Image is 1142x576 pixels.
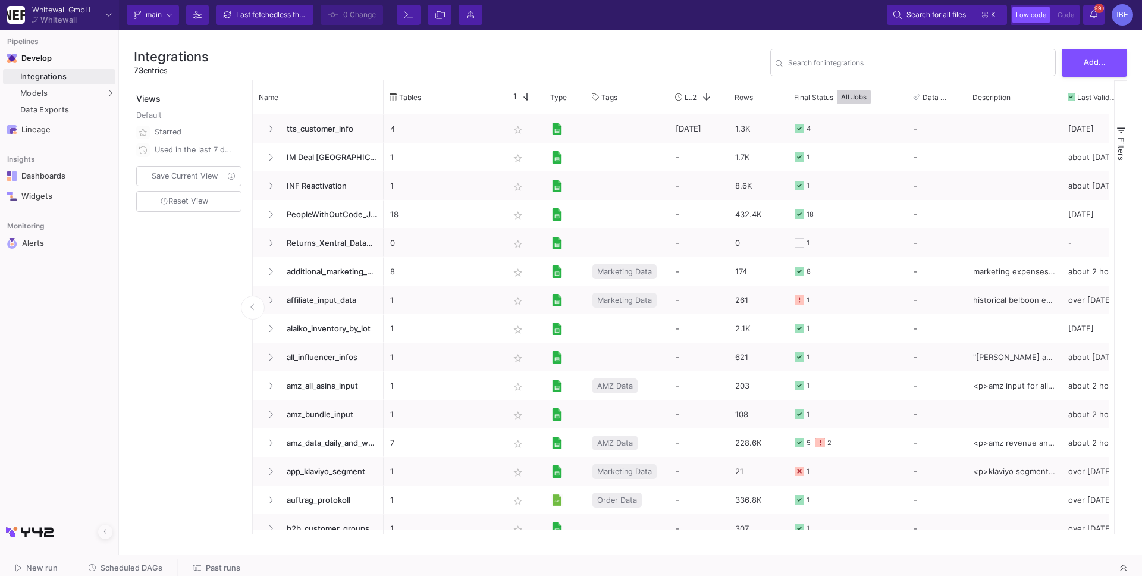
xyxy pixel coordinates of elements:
[914,372,960,399] div: -
[390,515,496,543] p: 1
[807,458,810,486] div: 1
[729,257,788,286] div: 174
[1062,286,1133,314] div: over [DATE]
[155,123,234,141] div: Starred
[155,141,234,159] div: Used in the last 7 days
[827,429,832,457] div: 2
[914,429,960,456] div: -
[3,233,115,253] a: Navigation iconAlerts
[807,143,810,171] div: 1
[685,93,692,102] span: Last Used
[914,315,960,342] div: -
[669,343,729,371] div: -
[967,371,1062,400] div: <p>amz input for all listed asins</p>
[692,93,697,102] span: 2
[399,93,421,102] span: Tables
[807,315,810,343] div: 1
[967,286,1062,314] div: historical belboon export data for marketing reporting / historical marketing performance
[914,400,960,428] div: -
[914,143,960,171] div: -
[390,429,496,457] p: 7
[601,93,617,102] span: Tags
[280,486,377,514] span: auftrag_protokoll
[972,93,1011,102] span: Description
[669,286,729,314] div: -
[1054,7,1078,23] button: Code
[1062,400,1133,428] div: about 2 hours ago
[807,258,811,286] div: 8
[511,180,525,194] mat-icon: star_border
[7,238,17,249] img: Navigation icon
[511,351,525,365] mat-icon: star_border
[729,228,788,257] div: 0
[136,191,241,212] button: Reset View
[551,351,563,364] img: [Legacy] Google Sheets
[735,93,753,102] span: Rows
[788,60,1050,69] input: Search for name, tables, ...
[511,151,525,165] mat-icon: star_border
[729,143,788,171] div: 1.7K
[807,400,810,428] div: 1
[551,437,563,449] img: [Legacy] Google Sheets
[978,8,1000,22] button: ⌘k
[967,343,1062,371] div: "[PERSON_NAME] and FR influencers real name and instagram name",
[3,102,115,118] a: Data Exports
[669,314,729,343] div: -
[807,486,810,514] div: 1
[981,8,989,22] span: ⌘
[729,400,788,428] div: 108
[511,237,525,251] mat-icon: star_border
[914,229,960,256] div: -
[511,522,525,537] mat-icon: star_border
[597,286,652,314] span: Marketing Data
[146,6,162,24] span: main
[511,208,525,223] mat-icon: star_border
[511,494,525,508] mat-icon: star_border
[597,258,652,286] span: Marketing Data
[551,294,563,306] img: [Legacy] Google Sheets
[390,229,496,257] p: 0
[390,115,496,143] p: 4
[967,257,1062,286] div: marketing expenses that cannot be integrated through y42, hence gsheet
[550,93,567,102] span: Type
[7,54,17,63] img: Navigation icon
[914,115,960,142] div: -
[511,265,525,280] mat-icon: star_border
[1062,457,1133,486] div: over [DATE]
[597,486,637,514] span: Order Data
[390,315,496,343] p: 1
[22,238,99,249] div: Alerts
[390,286,496,314] p: 1
[134,65,209,76] div: entries
[1077,93,1116,102] span: Last Valid Job
[551,494,563,506] img: [Legacy] CSV
[551,123,563,135] img: [Legacy] Google Sheets
[1112,4,1133,26] div: IBE
[1116,137,1126,161] span: Filters
[134,49,209,64] h3: Integrations
[280,258,377,286] span: additional_marketing_expenses_monthly
[551,265,563,278] img: [Legacy] Google Sheets
[887,5,1007,25] button: Search for all files⌘k
[3,49,115,68] mat-expansion-panel-header: Navigation iconDevelop
[1012,7,1050,23] button: Low code
[1062,200,1133,228] div: [DATE]
[280,229,377,257] span: Returns_Xentral_Database
[991,8,996,22] span: k
[26,564,58,572] span: New run
[280,400,377,428] span: amz_bundle_input
[551,237,563,249] img: [Legacy] Google Sheets
[134,66,143,75] span: 73
[967,457,1062,486] div: <p>klaviyo segments, person count </p>
[259,93,278,102] span: Name
[134,80,246,105] div: Views
[390,172,496,200] p: 1
[837,90,871,104] button: All Jobs
[136,109,244,123] div: Default
[134,141,244,159] button: Used in the last 7 days
[597,458,652,486] span: Marketing Data
[807,515,810,543] div: 1
[511,294,525,308] mat-icon: star_border
[669,200,729,228] div: -
[280,172,377,200] span: INF Reactivation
